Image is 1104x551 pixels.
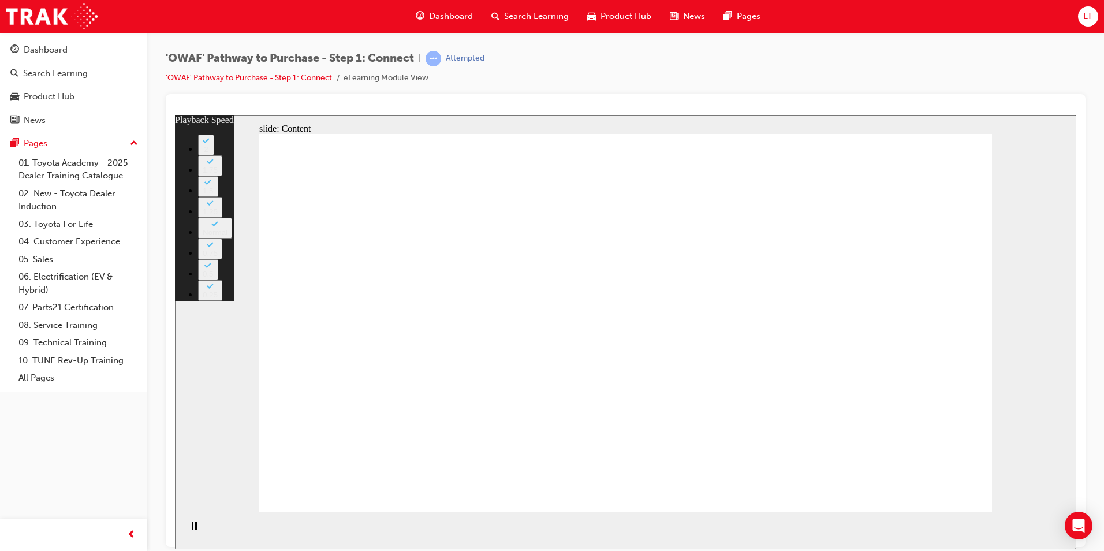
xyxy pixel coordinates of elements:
span: news-icon [10,116,19,126]
a: pages-iconPages [714,5,770,28]
span: pages-icon [723,9,732,24]
a: 09. Technical Training [14,334,143,352]
span: Search Learning [504,10,569,23]
button: LT [1078,6,1098,27]
span: prev-icon [127,528,136,542]
div: Product Hub [24,90,74,103]
a: 01. Toyota Academy - 2025 Dealer Training Catalogue [14,154,143,185]
span: search-icon [491,9,499,24]
button: Pages [5,133,143,154]
a: 05. Sales [14,251,143,269]
a: news-iconNews [661,5,714,28]
a: 06. Electrification (EV & Hybrid) [14,268,143,299]
a: 02. New - Toyota Dealer Induction [14,185,143,215]
span: Pages [737,10,760,23]
span: News [683,10,705,23]
a: 03. Toyota For Life [14,215,143,233]
span: learningRecordVerb_ATTEMPT-icon [426,51,441,66]
a: 'OWAF' Pathway to Purchase - Step 1: Connect [166,73,332,83]
div: Pages [24,137,47,150]
span: car-icon [10,92,19,102]
span: pages-icon [10,139,19,149]
div: Open Intercom Messenger [1065,512,1092,539]
span: car-icon [587,9,596,24]
span: search-icon [10,69,18,79]
button: DashboardSearch LearningProduct HubNews [5,37,143,133]
div: playback controls [6,397,25,434]
div: Attempted [446,53,484,64]
a: 07. Parts21 Certification [14,299,143,317]
a: 10. TUNE Rev-Up Training [14,352,143,370]
a: Product Hub [5,86,143,107]
span: Dashboard [429,10,473,23]
a: All Pages [14,369,143,387]
img: Trak [6,3,98,29]
a: guage-iconDashboard [406,5,482,28]
button: Pause (Ctrl+Alt+P) [6,406,25,426]
a: Dashboard [5,39,143,61]
span: LT [1083,10,1092,23]
div: Dashboard [24,43,68,57]
a: car-iconProduct Hub [578,5,661,28]
a: 04. Customer Experience [14,233,143,251]
li: eLearning Module View [344,72,428,85]
span: 'OWAF' Pathway to Purchase - Step 1: Connect [166,52,414,65]
span: guage-icon [416,9,424,24]
span: | [419,52,421,65]
a: News [5,110,143,131]
div: News [24,114,46,127]
span: up-icon [130,136,138,151]
div: Search Learning [23,67,88,80]
span: Product Hub [601,10,651,23]
span: guage-icon [10,45,19,55]
a: Search Learning [5,63,143,84]
span: news-icon [670,9,678,24]
a: search-iconSearch Learning [482,5,578,28]
a: 08. Service Training [14,317,143,334]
